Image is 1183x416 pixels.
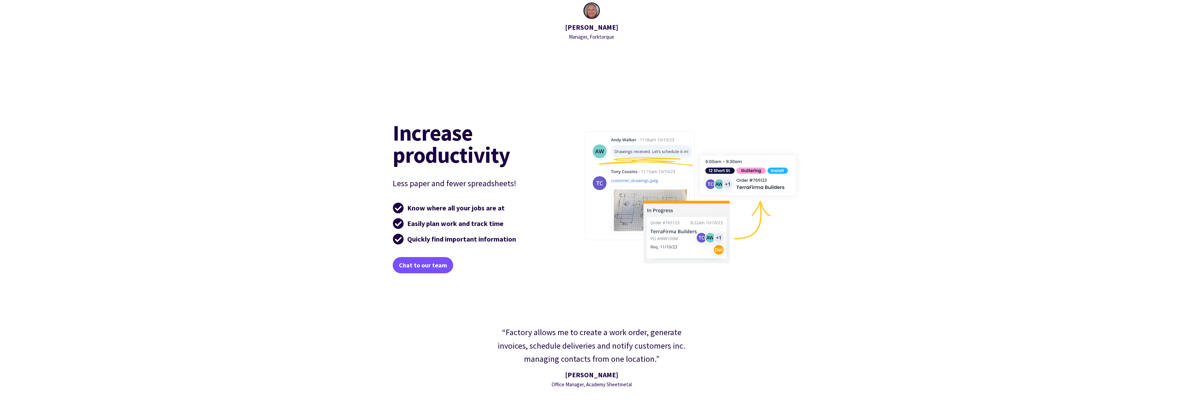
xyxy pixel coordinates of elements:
[407,235,516,243] strong: Quickly find important information
[393,257,453,273] a: Chat to our team
[552,380,632,389] div: Office Manager, Academy Sheetmetal
[489,326,695,366] div: “Factory allows me to create a work order, generate invoices, schedule deliveries and notify cust...
[393,177,552,190] p: Less paper and fewer spreadsheets!
[1065,341,1183,416] iframe: Chat Widget
[393,122,552,166] h2: Increase productivity
[565,370,618,379] strong: [PERSON_NAME]
[407,219,504,228] strong: Easily plan work and track time
[407,204,505,212] strong: Know where all your jobs are at
[565,33,618,41] div: Manager, Forktorque
[565,23,618,31] strong: [PERSON_NAME]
